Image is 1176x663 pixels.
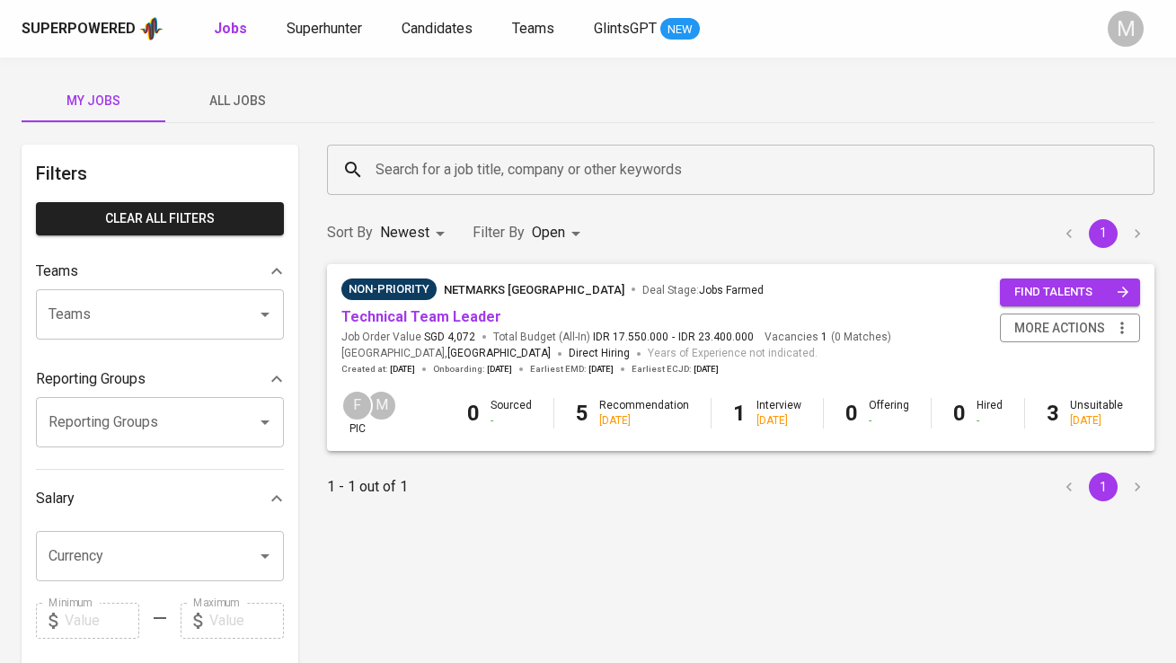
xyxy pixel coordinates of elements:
[402,20,473,37] span: Candidates
[869,413,909,429] div: -
[36,159,284,188] h6: Filters
[287,18,366,40] a: Superhunter
[694,363,719,376] span: [DATE]
[1070,398,1123,429] div: Unsuitable
[818,330,827,345] span: 1
[569,347,630,359] span: Direct Hiring
[576,401,588,426] b: 5
[1000,278,1140,306] button: find talents
[341,390,373,437] div: pic
[733,401,746,426] b: 1
[594,20,657,37] span: GlintsGPT
[1047,401,1059,426] b: 3
[845,401,858,426] b: 0
[32,90,155,112] span: My Jobs
[327,476,408,498] p: 1 - 1 out of 1
[36,481,284,517] div: Salary
[139,15,164,42] img: app logo
[642,284,764,296] span: Deal Stage :
[977,413,1003,429] div: -
[530,363,614,376] span: Earliest EMD :
[341,278,437,300] div: Sufficient Talents in Pipeline
[1000,314,1140,343] button: more actions
[588,363,614,376] span: [DATE]
[1052,473,1154,501] nav: pagination navigation
[176,90,298,112] span: All Jobs
[756,413,801,429] div: [DATE]
[512,20,554,37] span: Teams
[341,330,475,345] span: Job Order Value
[447,345,551,363] span: [GEOGRAPHIC_DATA]
[1089,473,1118,501] button: page 1
[1089,219,1118,248] button: page 1
[594,18,700,40] a: GlintsGPT NEW
[327,222,373,243] p: Sort By
[341,363,415,376] span: Created at :
[473,222,525,243] p: Filter By
[493,330,754,345] span: Total Budget (All-In)
[36,202,284,235] button: Clear All filters
[467,401,480,426] b: 0
[65,603,139,639] input: Value
[660,21,700,39] span: NEW
[380,222,429,243] p: Newest
[593,330,668,345] span: IDR 17.550.000
[632,363,719,376] span: Earliest ECJD :
[648,345,818,363] span: Years of Experience not indicated.
[22,15,164,42] a: Superpoweredapp logo
[1014,317,1105,340] span: more actions
[672,330,675,345] span: -
[214,20,247,37] b: Jobs
[341,280,437,298] span: Non-Priority
[209,603,284,639] input: Value
[512,18,558,40] a: Teams
[36,253,284,289] div: Teams
[341,390,373,421] div: F
[678,330,754,345] span: IDR 23.400.000
[699,284,764,296] span: Jobs Farmed
[252,544,278,569] button: Open
[341,345,551,363] span: [GEOGRAPHIC_DATA] ,
[402,18,476,40] a: Candidates
[341,308,501,325] a: Technical Team Leader
[491,398,532,429] div: Sourced
[532,224,565,241] span: Open
[390,363,415,376] span: [DATE]
[444,283,624,296] span: Netmarks [GEOGRAPHIC_DATA]
[1052,219,1154,248] nav: pagination navigation
[36,361,284,397] div: Reporting Groups
[491,413,532,429] div: -
[36,488,75,509] p: Salary
[953,401,966,426] b: 0
[22,19,136,40] div: Superpowered
[869,398,909,429] div: Offering
[366,390,397,421] div: M
[487,363,512,376] span: [DATE]
[765,330,891,345] span: Vacancies ( 0 Matches )
[380,217,451,250] div: Newest
[287,20,362,37] span: Superhunter
[977,398,1003,429] div: Hired
[36,368,146,390] p: Reporting Groups
[1070,413,1123,429] div: [DATE]
[252,302,278,327] button: Open
[50,208,270,230] span: Clear All filters
[1108,11,1144,47] div: M
[756,398,801,429] div: Interview
[214,18,251,40] a: Jobs
[252,410,278,435] button: Open
[1014,282,1129,303] span: find talents
[599,398,689,429] div: Recommendation
[599,413,689,429] div: [DATE]
[36,261,78,282] p: Teams
[532,217,587,250] div: Open
[424,330,475,345] span: SGD 4,072
[433,363,512,376] span: Onboarding :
